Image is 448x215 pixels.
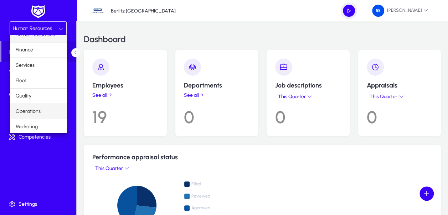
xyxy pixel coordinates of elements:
span: Finance [16,46,33,54]
span: Fleet [16,76,27,85]
span: Quality [16,92,31,100]
span: Operations [16,107,41,116]
span: Services [16,61,35,70]
span: Marketing [16,122,38,131]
